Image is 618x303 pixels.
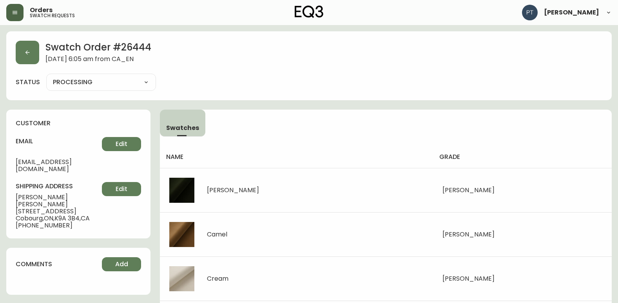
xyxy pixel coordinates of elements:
[30,13,75,18] h5: swatch requests
[169,222,194,247] img: 2bacbbbb-3a2a-4787-bfe4-fa0625794984.jpg-thumb.jpg
[439,153,605,161] h4: grade
[115,260,128,269] span: Add
[544,9,599,16] span: [PERSON_NAME]
[102,257,141,271] button: Add
[45,56,151,64] span: [DATE] 6:05 am from CA_EN
[45,41,151,56] h2: Swatch Order # 26444
[30,7,53,13] span: Orders
[116,185,127,193] span: Edit
[207,187,259,194] div: [PERSON_NAME]
[442,274,495,283] span: [PERSON_NAME]
[442,230,495,239] span: [PERSON_NAME]
[522,5,538,20] img: 986dcd8e1aab7847125929f325458823
[16,159,102,173] span: [EMAIL_ADDRESS][DOMAIN_NAME]
[116,140,127,148] span: Edit
[16,260,52,269] h4: comments
[102,137,141,151] button: Edit
[16,119,141,128] h4: customer
[16,78,40,87] label: status
[16,194,102,208] span: [PERSON_NAME] [PERSON_NAME]
[169,178,194,203] img: fee8a3a7-2764-49e5-8929-95956e1a34ac.jpg-thumb.jpg
[442,186,495,195] span: [PERSON_NAME]
[16,215,102,222] span: Cobourg , ON , K9A 3B4 , CA
[16,137,102,146] h4: email
[16,182,102,191] h4: shipping address
[169,266,194,291] img: d55317d4-c39c-4e5e-a651-d001d75d25ce.jpg-thumb.jpg
[295,5,324,18] img: logo
[207,275,228,282] div: Cream
[166,124,199,132] span: Swatches
[207,231,227,238] div: Camel
[16,208,102,215] span: [STREET_ADDRESS]
[166,153,427,161] h4: name
[16,222,102,229] span: [PHONE_NUMBER]
[102,182,141,196] button: Edit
